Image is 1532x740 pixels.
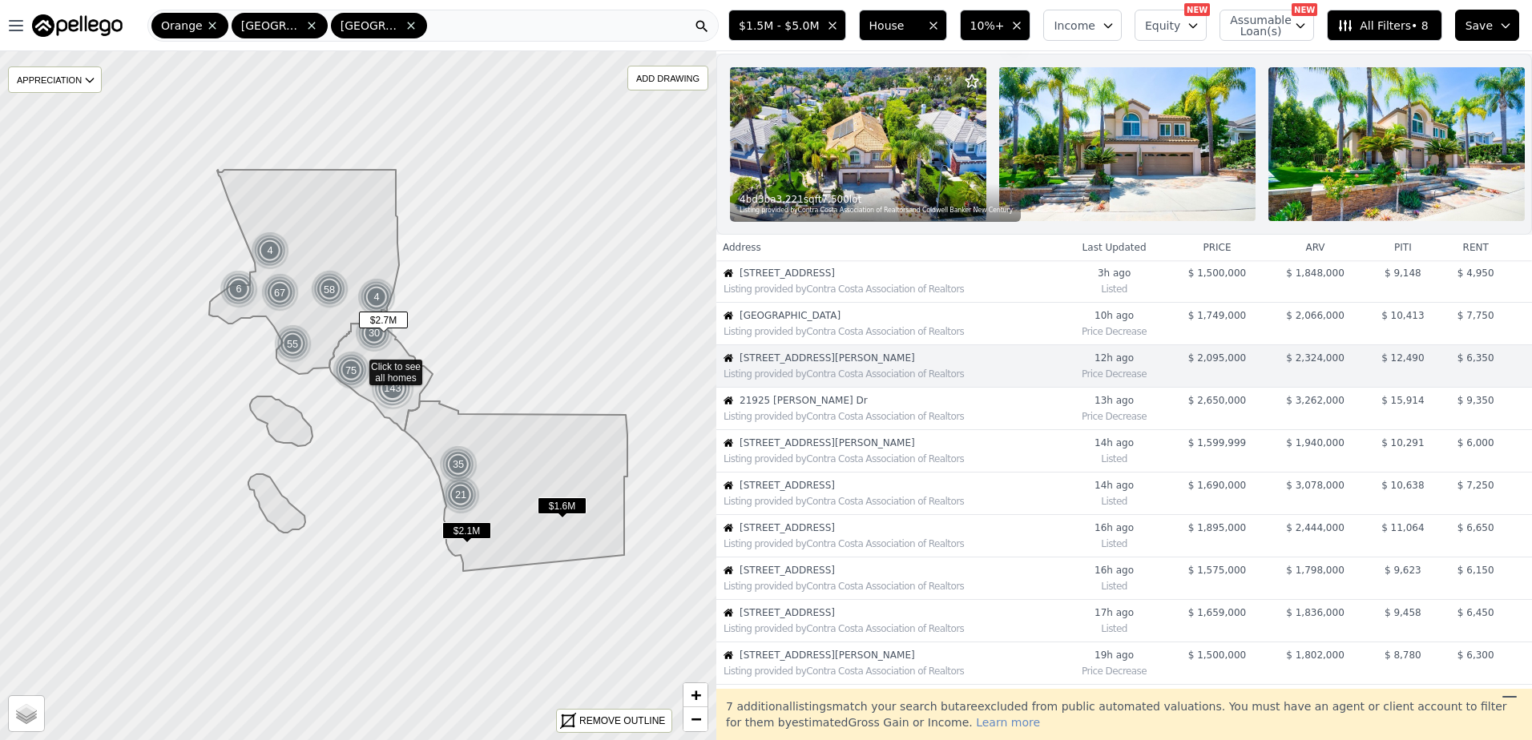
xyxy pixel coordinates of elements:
time: 2025-10-01 15:40 [1066,267,1161,280]
button: House [859,10,947,41]
span: $ 12,490 [1381,352,1424,364]
span: + [691,685,701,705]
img: House [724,523,733,533]
div: Price Decrease [1066,407,1161,423]
span: $ 1,575,000 [1188,565,1247,576]
span: $ 1,500,000 [1188,267,1247,279]
div: 35 [439,445,478,484]
span: $ 2,650,000 [1188,395,1247,406]
span: $ 10,291 [1381,437,1424,448]
span: [GEOGRAPHIC_DATA] [341,18,401,34]
div: Listing provided by Contra Costa Association of Realtors [724,452,1059,465]
img: House [724,353,733,363]
span: 10%+ [970,18,1005,34]
time: 2025-10-01 02:43 [1066,564,1161,577]
span: − [691,709,701,729]
div: APPRECIATION [8,66,102,93]
div: 4 [251,231,289,270]
div: $1.6M [538,497,587,521]
span: $ 9,623 [1385,565,1421,576]
span: $ 1,659,000 [1188,607,1247,618]
span: $ 1,848,000 [1286,267,1345,279]
img: g3.png [371,367,415,410]
time: 2025-10-01 01:31 [1066,606,1161,619]
th: piti [1365,235,1441,260]
span: $ 10,413 [1381,310,1424,321]
span: $ 10,638 [1381,480,1424,491]
span: $ 9,458 [1385,607,1421,618]
span: $ 1,500,000 [1188,650,1247,661]
div: 4 [357,278,396,316]
span: $ 6,350 [1457,352,1494,364]
span: $ 1,690,000 [1188,480,1247,491]
div: 143 [371,367,414,410]
a: Zoom out [683,707,708,731]
th: Last Updated [1060,235,1167,260]
button: Equity [1135,10,1207,41]
span: $ 8,780 [1385,650,1421,661]
img: House [724,650,733,660]
div: Listing provided by Contra Costa Association of Realtors [724,665,1059,678]
span: $2.1M [442,522,491,539]
span: $1.5M - $5.0M [739,18,819,34]
img: Pellego [32,14,123,37]
span: $ 1,895,000 [1188,522,1247,533]
span: $ 2,066,000 [1286,310,1345,321]
button: $1.5M - $5.0M [728,10,845,41]
img: g1.png [251,231,290,270]
th: arv [1266,235,1365,260]
img: g1.png [441,476,481,514]
span: [STREET_ADDRESS][PERSON_NAME] [740,352,1059,364]
a: Layers [9,696,44,731]
img: g1.png [357,278,397,316]
span: House [869,18,921,34]
span: $ 1,836,000 [1286,607,1345,618]
span: Income [1054,18,1095,34]
div: Price Decrease [1066,322,1161,338]
span: $ 6,000 [1457,437,1494,448]
img: Property Photo 1 [730,67,986,221]
span: [STREET_ADDRESS][PERSON_NAME] [740,649,1059,662]
time: 2025-09-30 23:53 [1066,649,1161,662]
button: Assumable Loan(s) [1220,10,1314,41]
span: $ 4,950 [1457,267,1494,279]
span: All Filters • 8 [1337,18,1428,34]
img: g2.png [309,269,351,310]
span: $ 11,064 [1381,522,1424,533]
button: Save [1455,10,1519,41]
span: [GEOGRAPHIC_DATA] [241,18,302,34]
span: $ 6,650 [1457,522,1494,533]
th: price [1168,235,1267,260]
div: Listed [1066,534,1161,550]
a: Property Photo 14bd3ba3,221sqft7,500lotListing provided byContra Costa Association of Realtorsand... [716,54,1532,235]
button: All Filters• 8 [1327,10,1441,41]
div: Listed [1066,577,1161,593]
div: REMOVE OUTLINE [579,714,665,728]
div: Listed [1066,449,1161,465]
span: $ 6,300 [1457,650,1494,661]
div: Price Decrease [1066,662,1161,678]
img: House [724,311,733,320]
span: $ 1,749,000 [1188,310,1247,321]
img: g1.png [220,270,259,308]
time: 2025-10-01 05:59 [1066,394,1161,407]
span: [STREET_ADDRESS][PERSON_NAME] [740,436,1059,449]
span: $ 6,450 [1457,607,1494,618]
div: 6 [220,270,258,308]
div: Listing provided by Contra Costa Association of Realtors [724,580,1059,593]
div: 67 [260,272,300,313]
span: $ 9,148 [1385,267,1421,279]
img: House [724,268,733,278]
span: Orange [161,18,203,34]
span: $ 1,798,000 [1286,565,1345,576]
span: [STREET_ADDRESS] [740,479,1059,492]
div: Listing provided by Contra Costa Association of Realtors [724,368,1059,380]
img: g1.png [439,445,478,484]
div: $2.7M [359,312,408,335]
div: Listing provided by Contra Costa Association of Realtors and Coldwell Banker New Century [740,206,1013,215]
img: g2.png [331,350,373,391]
a: Zoom in [683,683,708,707]
th: rent [1441,235,1510,260]
span: $ 7,750 [1457,310,1494,321]
span: $ 3,078,000 [1286,480,1345,491]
